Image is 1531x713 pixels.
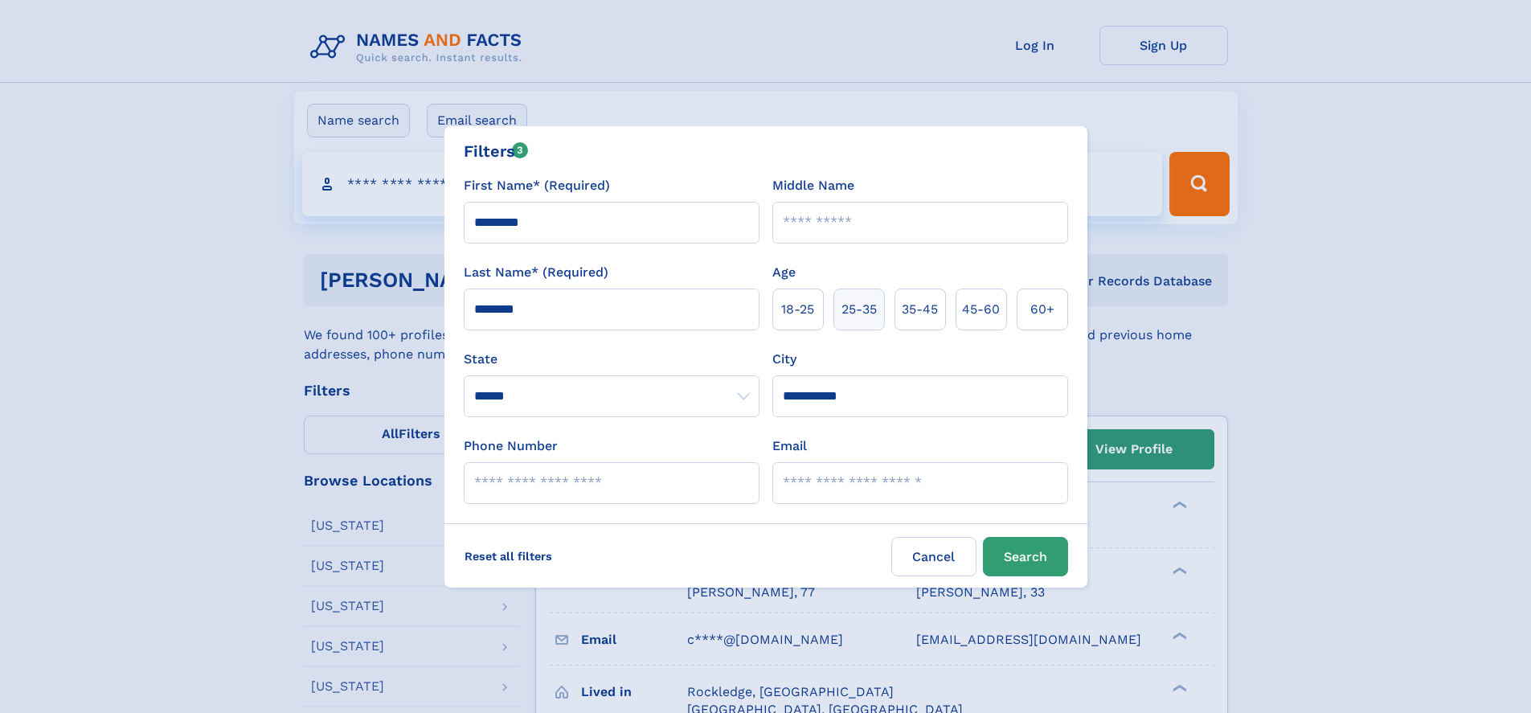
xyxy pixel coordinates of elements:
label: Phone Number [464,436,558,456]
label: First Name* (Required) [464,176,610,195]
span: 18‑25 [781,300,814,319]
label: Age [772,263,796,282]
span: 60+ [1030,300,1054,319]
label: State [464,350,759,369]
button: Search [983,537,1068,576]
div: Filters [464,139,529,163]
label: Cancel [891,537,976,576]
label: Email [772,436,807,456]
span: 35‑45 [902,300,938,319]
span: 45‑60 [962,300,1000,319]
label: Last Name* (Required) [464,263,608,282]
span: 25‑35 [841,300,877,319]
label: Reset all filters [454,537,563,576]
label: Middle Name [772,176,854,195]
label: City [772,350,796,369]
